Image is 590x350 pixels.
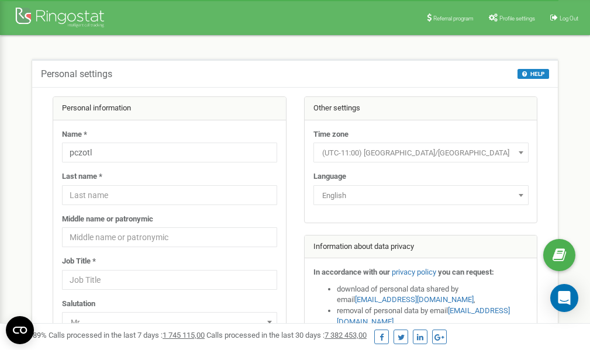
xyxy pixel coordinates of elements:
[62,214,153,225] label: Middle name or patronymic
[62,227,277,247] input: Middle name or patronymic
[62,312,277,332] span: Mr.
[433,15,474,22] span: Referral program
[62,299,95,310] label: Salutation
[438,268,494,276] strong: you can request:
[49,331,205,339] span: Calls processed in the last 7 days :
[313,143,529,162] span: (UTC-11:00) Pacific/Midway
[313,268,390,276] strong: In accordance with our
[62,143,277,162] input: Name
[318,145,525,161] span: (UTC-11:00) Pacific/Midway
[313,129,349,140] label: Time zone
[517,69,549,79] button: HELP
[163,331,205,339] u: 1 745 115,00
[313,185,529,205] span: English
[305,97,537,120] div: Other settings
[355,295,474,304] a: [EMAIL_ADDRESS][DOMAIN_NAME]
[53,97,286,120] div: Personal information
[66,314,273,331] span: Mr.
[318,188,525,204] span: English
[392,268,436,276] a: privacy policy
[62,185,277,205] input: Last name
[499,15,535,22] span: Profile settings
[560,15,578,22] span: Log Out
[206,331,367,339] span: Calls processed in the last 30 days :
[550,284,578,312] div: Open Intercom Messenger
[325,331,367,339] u: 7 382 453,00
[305,235,537,259] div: Information about data privacy
[337,284,529,306] li: download of personal data shared by email ,
[62,129,87,140] label: Name *
[62,256,96,267] label: Job Title *
[62,270,277,290] input: Job Title
[41,69,112,79] h5: Personal settings
[62,171,102,182] label: Last name *
[6,316,34,344] button: Open CMP widget
[337,306,529,327] li: removal of personal data by email ,
[313,171,346,182] label: Language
